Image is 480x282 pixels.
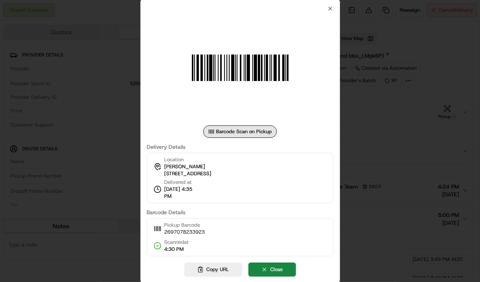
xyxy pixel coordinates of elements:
[8,31,142,44] p: Welcome 👋
[16,113,60,121] span: Knowledge Base
[8,74,22,88] img: 1736555255976-a54dd68f-1ca7-489b-9aae-adbdc363a1c4
[165,163,205,170] span: [PERSON_NAME]
[27,74,128,82] div: Start new chat
[165,246,189,253] span: 4:30 PM
[165,229,205,236] span: 2697078233923
[66,114,72,120] div: 💻
[165,179,200,186] span: Delivered at
[165,186,200,200] span: [DATE] 4:35 PM
[165,222,205,229] span: Pickup Barcode
[147,210,333,215] label: Barcode Details
[5,110,63,124] a: 📗Knowledge Base
[203,125,277,138] div: Barcode Scan on Pickup
[55,132,94,138] a: Powered byPylon
[63,110,128,124] a: 💻API Documentation
[8,8,23,23] img: Nash
[165,156,184,163] span: Location
[165,170,212,177] span: [STREET_ADDRESS]
[248,263,296,277] button: Close
[74,113,125,121] span: API Documentation
[147,144,333,150] label: Delivery Details
[78,132,94,138] span: Pylon
[133,77,142,86] button: Start new chat
[8,114,14,120] div: 📗
[184,263,242,277] button: Copy URL
[184,12,296,124] img: barcode_scan_on_pickup image
[20,50,140,58] input: Got a question? Start typing here...
[165,239,189,246] span: Scanned at
[27,82,99,88] div: We're available if you need us!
